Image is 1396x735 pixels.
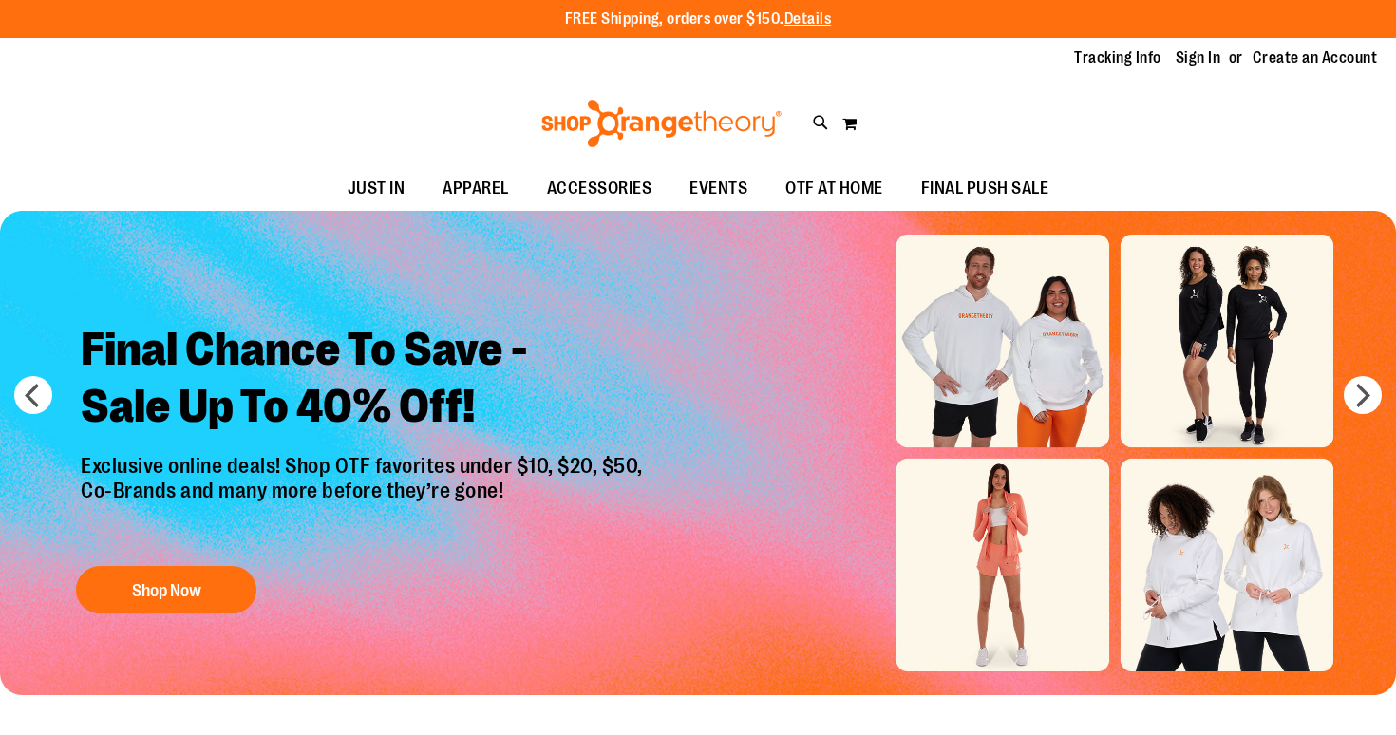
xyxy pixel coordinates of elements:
[1176,47,1221,68] a: Sign In
[784,10,832,28] a: Details
[1074,47,1161,68] a: Tracking Info
[443,167,509,210] span: APPAREL
[14,376,52,414] button: prev
[921,167,1049,210] span: FINAL PUSH SALE
[565,9,832,30] p: FREE Shipping, orders over $150.
[66,307,662,454] h2: Final Chance To Save - Sale Up To 40% Off!
[785,167,883,210] span: OTF AT HOME
[538,100,784,147] img: Shop Orangetheory
[547,167,652,210] span: ACCESSORIES
[76,566,256,613] button: Shop Now
[348,167,406,210] span: JUST IN
[1344,376,1382,414] button: next
[689,167,747,210] span: EVENTS
[66,307,662,623] a: Final Chance To Save -Sale Up To 40% Off! Exclusive online deals! Shop OTF favorites under $10, $...
[66,454,662,547] p: Exclusive online deals! Shop OTF favorites under $10, $20, $50, Co-Brands and many more before th...
[1253,47,1378,68] a: Create an Account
